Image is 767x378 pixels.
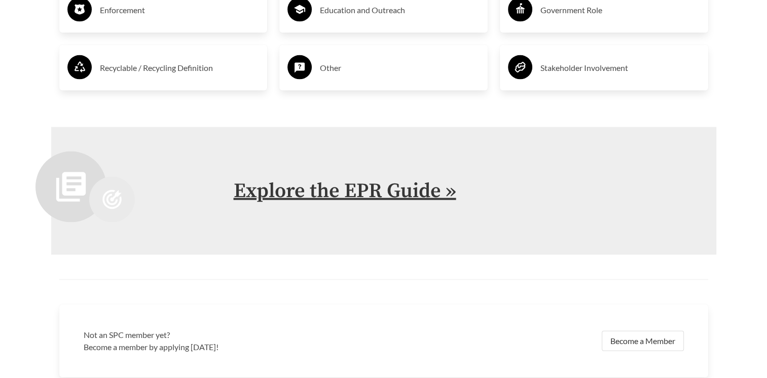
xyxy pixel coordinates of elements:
h3: Other [320,60,480,76]
h3: Enforcement [100,2,260,18]
h3: Stakeholder Involvement [540,60,700,76]
h3: Education and Outreach [320,2,480,18]
p: Become a member by applying [DATE]! [84,341,378,353]
h3: Government Role [540,2,700,18]
a: Explore the EPR Guide » [234,178,456,204]
h3: Not an SPC member yet? [84,329,378,341]
a: Become a Member [602,331,684,351]
h3: Recyclable / Recycling Definition [100,60,260,76]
